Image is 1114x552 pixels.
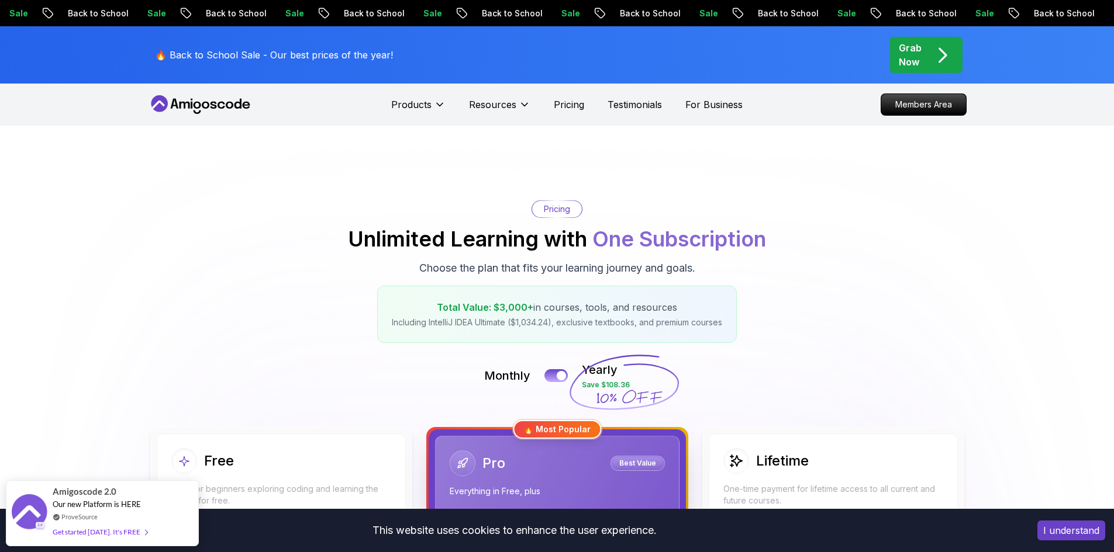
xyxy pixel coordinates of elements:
p: Members Area [881,94,966,115]
div: This website uses cookies to enhance the user experience. [9,518,1020,543]
p: Back to School [608,8,687,19]
div: Get started [DATE]. It's FREE [53,525,147,539]
p: Back to School [746,8,825,19]
p: Back to School [56,8,135,19]
button: Resources [469,98,530,121]
p: Grab Now [899,41,922,69]
h2: Free [204,452,234,470]
span: Our new Platform is HERE [53,499,141,509]
h2: Lifetime [756,452,809,470]
p: 🔥 Back to School Sale - Our best prices of the year! [155,48,393,62]
p: Products [391,98,432,112]
p: Back to School [884,8,963,19]
p: One-time payment for lifetime access to all current and future courses. [723,483,943,506]
p: Back to School [194,8,273,19]
p: Ideal for beginners exploring coding and learning the basics for free. [171,483,391,506]
p: Sale [135,8,173,19]
a: Testimonials [608,98,662,112]
p: Sale [963,8,1001,19]
p: Back to School [1022,8,1101,19]
button: Accept cookies [1037,520,1105,540]
p: Including IntelliJ IDEA Ultimate ($1,034.24), exclusive textbooks, and premium courses [392,317,722,328]
span: Amigoscode 2.0 [53,485,116,498]
span: One Subscription [592,226,766,252]
a: Members Area [881,93,967,116]
p: in courses, tools, and resources [392,300,722,314]
p: Sale [549,8,587,19]
p: Choose the plan that fits your learning journey and goals. [419,260,695,276]
p: Best Value [612,457,663,469]
p: Back to School [332,8,411,19]
a: For Business [685,98,743,112]
p: Everything in Free, plus [450,485,665,497]
p: Monthly [484,367,530,384]
img: provesource social proof notification image [12,494,47,532]
p: Pricing [544,203,570,215]
h2: Unlimited Learning with [348,227,766,251]
span: Total Value: $3,000+ [437,301,533,313]
p: Back to School [470,8,549,19]
p: Sale [273,8,311,19]
p: Resources [469,98,516,112]
a: ProveSource [61,512,98,522]
a: Pricing [554,98,584,112]
p: Sale [411,8,449,19]
button: Products [391,98,446,121]
p: Sale [687,8,725,19]
p: Sale [825,8,863,19]
h2: Pro [482,454,505,473]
